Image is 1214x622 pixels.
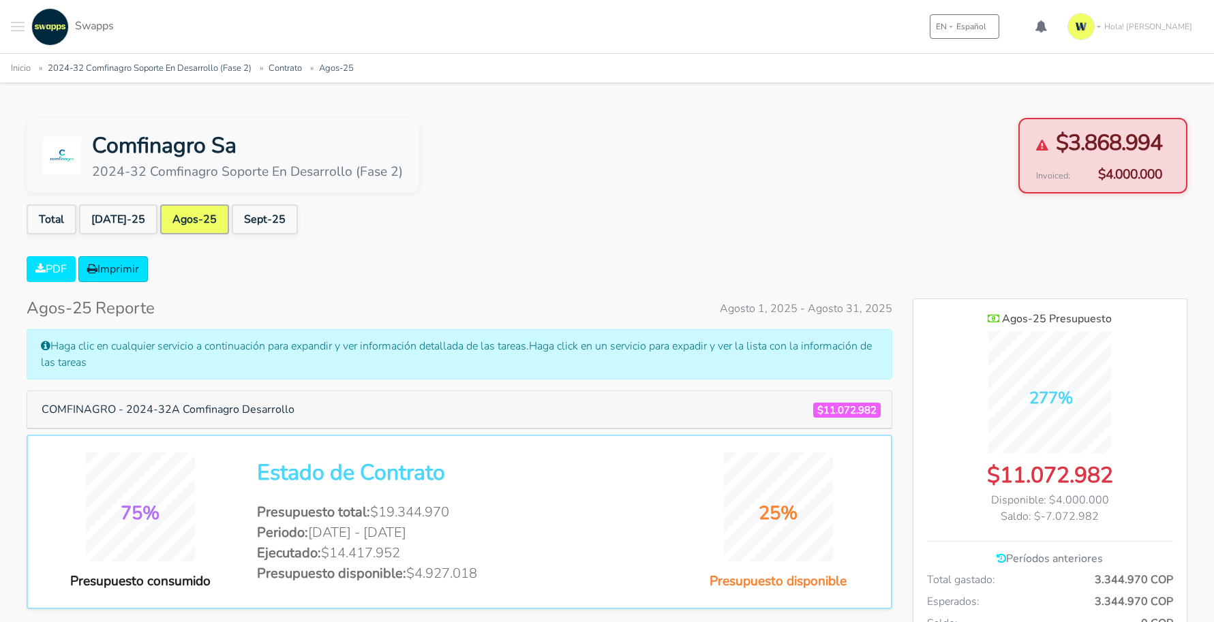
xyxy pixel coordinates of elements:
[257,460,662,486] h2: Estado de Contrato
[257,523,662,543] li: [DATE] - [DATE]
[27,329,892,379] div: Haga clic en cualquier servicio a continuación para expandir y ver información detallada de las t...
[27,204,76,234] a: Total
[257,564,406,582] span: Presupuesto disponible:
[1104,20,1192,33] span: Hola! [PERSON_NAME]
[682,572,875,591] div: Presupuesto disponible
[33,396,303,422] button: COMFINAGRO - 2024-32A Comfinagro Desarrollo
[1095,593,1173,610] span: 3.344.970 COP
[27,298,155,318] h4: Agos-25 Reporte
[78,256,148,282] a: Imprimir
[257,523,308,542] span: Periodo:
[1056,127,1162,159] span: $3.868.994
[927,459,1173,492] div: $11.072.982
[1002,311,1112,326] span: Agos-25 Presupuesto
[1078,165,1162,185] span: $4.000.000
[31,8,69,46] img: swapps-linkedin-v2.jpg
[257,503,370,521] span: Presupuesto total:
[720,300,892,317] span: Agosto 1, 2025 - Agosto 31, 2025
[11,62,31,74] a: Inicio
[956,20,986,33] span: Español
[232,204,298,234] a: Sept-25
[75,18,114,33] span: Swapps
[257,543,662,563] li: $14.417.952
[48,62,252,74] a: 2024-32 Comfinagro Soporte En Desarrollo (Fase 2)
[160,204,229,234] a: Agos-25
[79,204,157,234] a: [DATE]-25
[92,129,403,162] div: Comfinagro Sa
[927,508,1173,525] div: Saldo: $-7.072.982
[11,8,25,46] button: Toggle navigation menu
[927,572,995,588] span: Total gastado:
[28,8,114,46] a: Swapps
[257,544,321,562] span: Ejecutado:
[1036,170,1070,183] span: Invoiced:
[44,572,237,591] div: Presupuesto consumido
[1062,7,1203,46] a: Hola! [PERSON_NAME]
[927,593,980,610] span: Esperados:
[257,563,662,584] li: $4.927.018
[1095,572,1173,588] span: 3.344.970 COP
[1067,13,1095,40] img: isotipo-3-3e143c57.png
[27,256,76,282] a: PDF
[319,62,354,74] a: Agos-25
[813,403,881,418] span: $11.072.982
[43,137,81,175] img: Comfinagro Sa
[92,162,403,182] div: 2024-32 Comfinagro Soporte En Desarrollo (Fase 2)
[930,14,999,39] button: ENEspañol
[257,502,662,523] li: $19.344.970
[927,492,1173,508] div: Disponible: $4.000.000
[269,62,302,74] a: Contrato
[927,553,1173,565] h6: Períodos anteriores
